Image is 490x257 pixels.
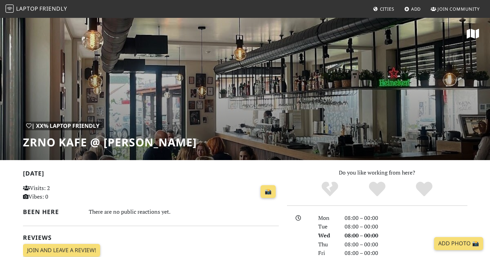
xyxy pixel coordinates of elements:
[23,136,197,149] h1: Zrno Kafe @ [PERSON_NAME]
[314,222,340,231] div: Tue
[306,181,354,198] div: No
[23,170,279,180] h2: [DATE]
[438,6,480,12] span: Join Community
[314,214,340,223] div: Mon
[39,5,67,12] span: Friendly
[354,181,401,198] div: Yes
[23,122,103,131] div: | XX% Laptop Friendly
[23,234,279,241] h2: Reviews
[402,3,424,15] a: Add
[411,6,421,12] span: Add
[89,207,279,217] div: There are no public reactions yet.
[23,184,103,201] p: Visits: 2 Vibes: 0
[23,208,81,215] h2: Been here
[5,4,14,13] img: LaptopFriendly
[261,185,276,198] a: 📸
[23,244,100,257] a: Join and leave a review!
[370,3,397,15] a: Cities
[314,240,340,249] div: Thu
[340,240,471,249] div: 08:00 – 00:00
[16,5,38,12] span: Laptop
[428,3,482,15] a: Join Community
[434,237,483,250] a: Add Photo 📸
[380,6,394,12] span: Cities
[340,222,471,231] div: 08:00 – 00:00
[287,168,467,177] p: Do you like working from here?
[5,3,67,15] a: LaptopFriendly LaptopFriendly
[340,231,471,240] div: 08:00 – 00:00
[340,214,471,223] div: 08:00 – 00:00
[401,181,448,198] div: Definitely!
[314,231,340,240] div: Wed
